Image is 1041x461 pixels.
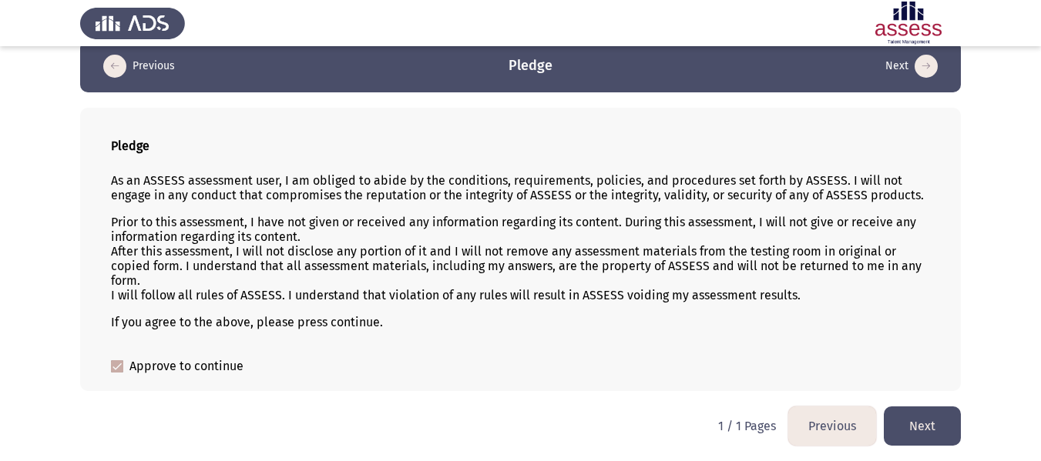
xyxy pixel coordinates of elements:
img: Assess Talent Management logo [80,2,185,45]
p: As an ASSESS assessment user, I am obliged to abide by the conditions, requirements, policies, an... [111,173,930,202]
button: load previous page [788,406,876,446]
p: If you agree to the above, please press continue. [111,315,930,329]
button: load previous page [99,54,180,79]
button: load next page [884,406,961,446]
span: Approve to continue [129,357,243,376]
img: Assessment logo of ASSESS English Language Assessment (3 Module) (Ba - IB) [856,2,961,45]
b: Pledge [111,139,149,153]
p: Prior to this assessment, I have not given or received any information regarding its content. Dur... [111,215,930,302]
h3: Pledge [509,56,552,75]
p: 1 / 1 Pages [718,419,776,433]
button: load next page [881,54,942,79]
